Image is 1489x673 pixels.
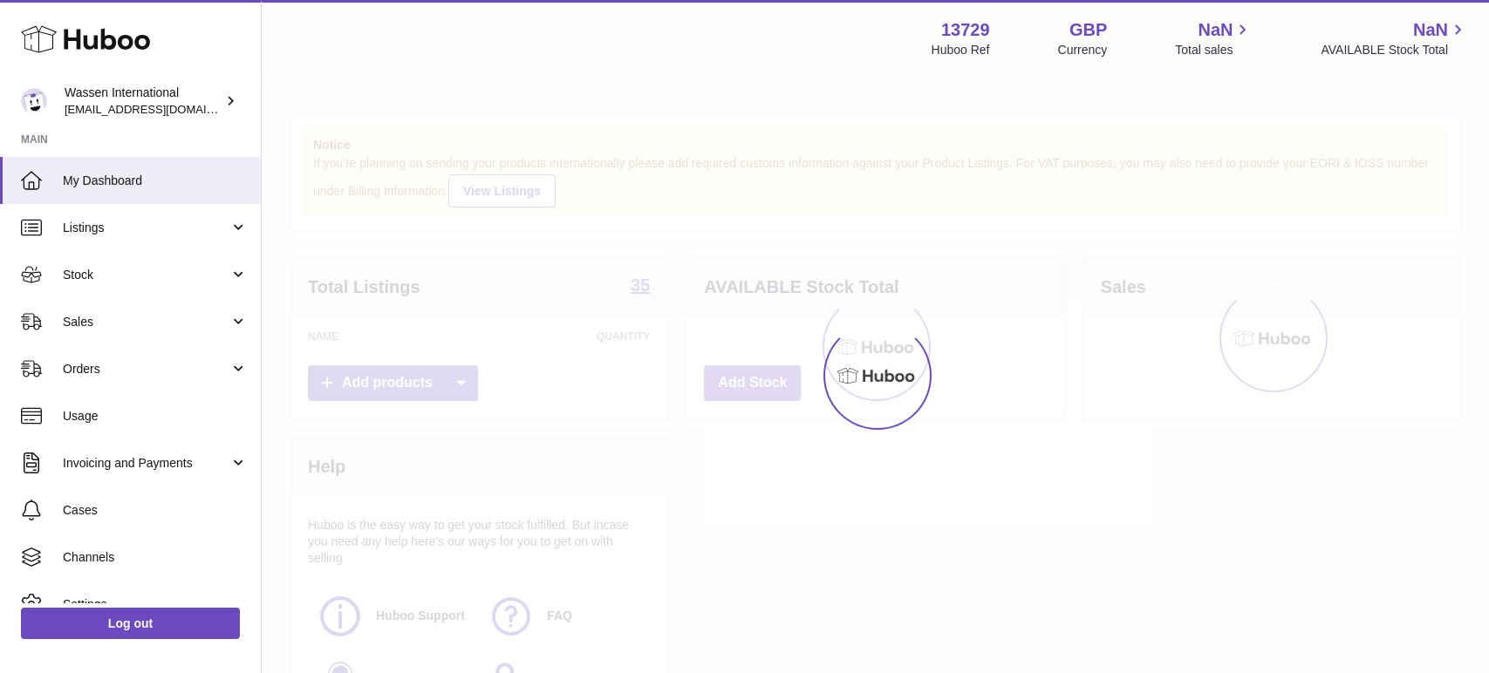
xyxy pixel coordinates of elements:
span: My Dashboard [63,173,248,189]
a: Log out [21,608,240,639]
span: Orders [63,361,229,377]
div: Wassen International [65,85,222,118]
span: [EMAIL_ADDRESS][DOMAIN_NAME] [65,102,256,116]
span: Usage [63,408,248,425]
span: Channels [63,549,248,566]
span: NaN [1413,18,1448,42]
span: Total sales [1175,42,1253,58]
div: Huboo Ref [932,42,990,58]
span: Stock [63,267,229,283]
span: NaN [1198,18,1233,42]
div: Currency [1058,42,1108,58]
span: Settings [63,596,248,613]
a: NaN AVAILABLE Stock Total [1321,18,1468,58]
span: Cases [63,502,248,519]
span: AVAILABLE Stock Total [1321,42,1468,58]
strong: GBP [1069,18,1107,42]
span: Listings [63,220,229,236]
strong: 13729 [941,18,990,42]
img: gemma.moses@wassen.com [21,88,47,114]
a: NaN Total sales [1175,18,1253,58]
span: Invoicing and Payments [63,455,229,472]
span: Sales [63,314,229,330]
